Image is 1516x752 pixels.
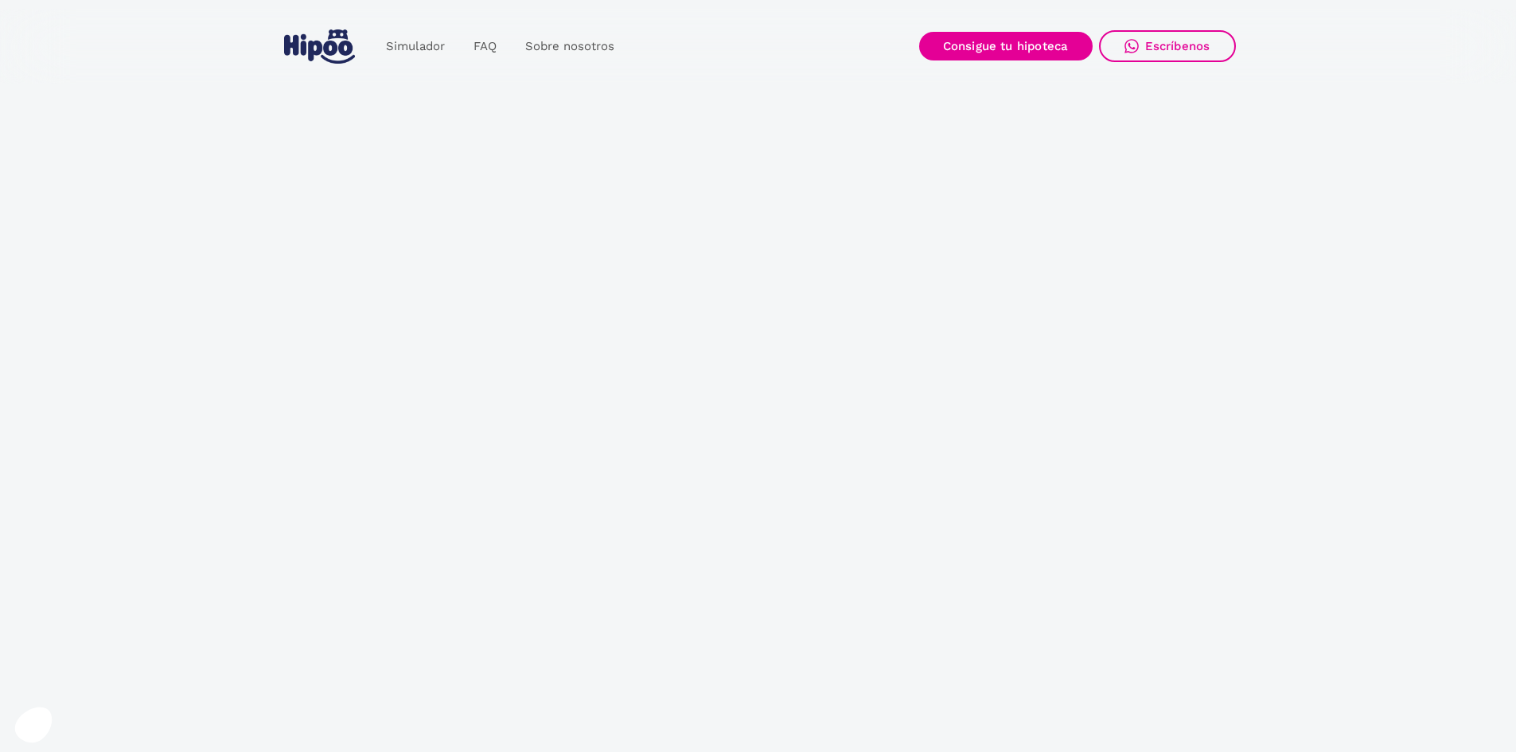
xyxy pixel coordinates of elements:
[511,31,629,62] a: Sobre nosotros
[281,23,359,70] a: home
[372,31,459,62] a: Simulador
[919,32,1093,60] a: Consigue tu hipoteca
[459,31,511,62] a: FAQ
[1145,39,1210,53] div: Escríbenos
[1099,30,1236,62] a: Escríbenos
